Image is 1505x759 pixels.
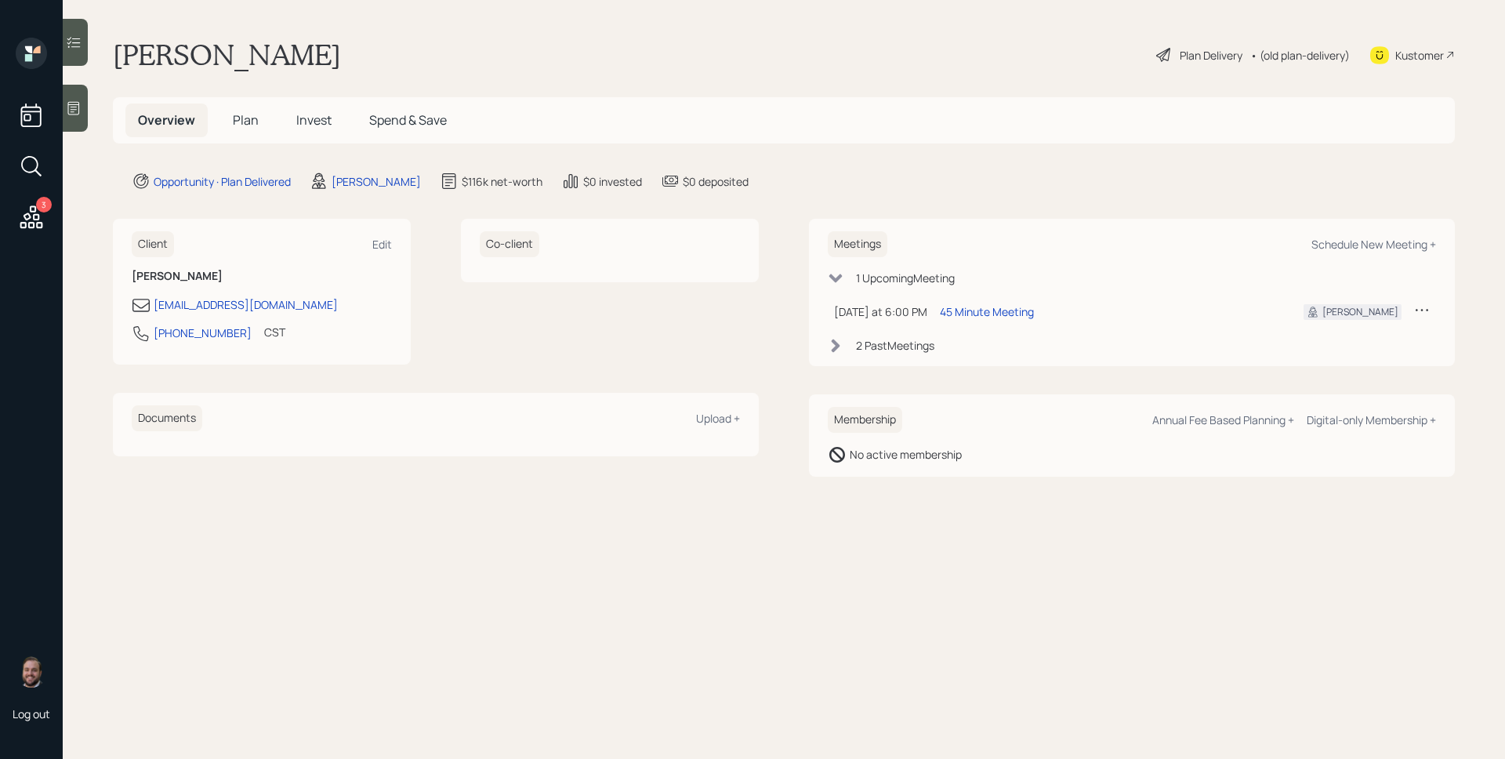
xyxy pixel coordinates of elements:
div: [DATE] at 6:00 PM [834,303,927,320]
div: 45 Minute Meeting [940,303,1034,320]
div: Plan Delivery [1180,47,1242,64]
div: $0 invested [583,173,642,190]
h6: Documents [132,405,202,431]
span: Spend & Save [369,111,447,129]
div: No active membership [850,446,962,463]
span: Plan [233,111,259,129]
div: Schedule New Meeting + [1311,237,1436,252]
div: Edit [372,237,392,252]
span: Invest [296,111,332,129]
div: Kustomer [1395,47,1444,64]
div: [EMAIL_ADDRESS][DOMAIN_NAME] [154,296,338,313]
span: Overview [138,111,195,129]
div: Upload + [696,411,740,426]
div: $116k net-worth [462,173,542,190]
div: 2 Past Meeting s [856,337,934,354]
h6: Client [132,231,174,257]
h6: [PERSON_NAME] [132,270,392,283]
div: [PERSON_NAME] [1322,305,1398,319]
div: Log out [13,706,50,721]
div: [PHONE_NUMBER] [154,325,252,341]
div: Opportunity · Plan Delivered [154,173,291,190]
h6: Co-client [480,231,539,257]
div: • (old plan-delivery) [1250,47,1350,64]
div: CST [264,324,285,340]
h1: [PERSON_NAME] [113,38,341,72]
div: Annual Fee Based Planning + [1152,412,1294,427]
div: 1 Upcoming Meeting [856,270,955,286]
div: Digital-only Membership + [1307,412,1436,427]
h6: Membership [828,407,902,433]
div: $0 deposited [683,173,749,190]
div: [PERSON_NAME] [332,173,421,190]
div: 3 [36,197,52,212]
img: james-distasi-headshot.png [16,656,47,688]
h6: Meetings [828,231,887,257]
